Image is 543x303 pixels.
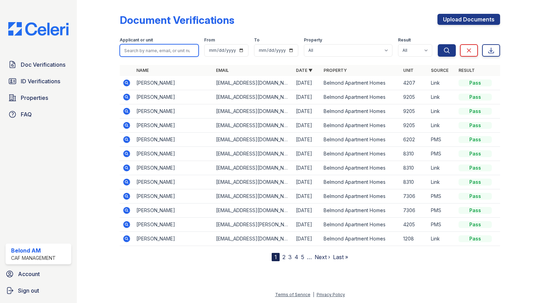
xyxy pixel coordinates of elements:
[400,161,428,175] td: 8310
[6,107,71,121] a: FAQ
[21,110,32,119] span: FAQ
[213,133,293,147] td: [EMAIL_ADDRESS][DOMAIN_NAME]
[437,14,500,25] a: Upload Documents
[120,44,199,57] input: Search by name, email, or unit number
[134,203,214,218] td: [PERSON_NAME]
[428,203,456,218] td: PMS
[321,133,401,147] td: Belmond Apartment Homes
[134,232,214,246] td: [PERSON_NAME]
[307,253,312,261] span: …
[398,37,411,43] label: Result
[321,90,401,104] td: Belmond Apartment Homes
[134,119,214,133] td: [PERSON_NAME]
[428,119,456,133] td: Link
[324,68,347,73] a: Property
[400,90,428,104] td: 9205
[400,76,428,90] td: 4207
[11,255,56,262] div: CAF Management
[428,90,456,104] td: Link
[313,292,314,297] div: |
[400,119,428,133] td: 9205
[213,203,293,218] td: [EMAIL_ADDRESS][DOMAIN_NAME]
[213,76,293,90] td: [EMAIL_ADDRESS][DOMAIN_NAME]
[120,37,153,43] label: Applicant or unit
[459,221,492,228] div: Pass
[134,218,214,232] td: [PERSON_NAME]
[317,292,345,297] a: Privacy Policy
[321,232,401,246] td: Belmond Apartment Homes
[134,90,214,104] td: [PERSON_NAME]
[321,147,401,161] td: Belmond Apartment Homes
[293,161,321,175] td: [DATE]
[213,232,293,246] td: [EMAIL_ADDRESS][DOMAIN_NAME]
[21,60,65,69] span: Doc Verifications
[304,37,322,43] label: Property
[293,133,321,147] td: [DATE]
[213,104,293,119] td: [EMAIL_ADDRESS][DOMAIN_NAME]
[21,77,60,85] span: ID Verifications
[275,292,310,297] a: Terms of Service
[293,203,321,218] td: [DATE]
[428,232,456,246] td: Link
[213,218,293,232] td: [EMAIL_ADDRESS][PERSON_NAME][DOMAIN_NAME]
[459,136,492,143] div: Pass
[400,147,428,161] td: 8310
[321,189,401,203] td: Belmond Apartment Homes
[428,147,456,161] td: PMS
[400,175,428,189] td: 8310
[293,147,321,161] td: [DATE]
[400,189,428,203] td: 7306
[459,68,475,73] a: Result
[321,119,401,133] td: Belmond Apartment Homes
[321,175,401,189] td: Belmond Apartment Homes
[321,161,401,175] td: Belmond Apartment Homes
[18,286,39,295] span: Sign out
[459,164,492,171] div: Pass
[428,161,456,175] td: Link
[459,94,492,101] div: Pass
[293,232,321,246] td: [DATE]
[459,193,492,200] div: Pass
[134,189,214,203] td: [PERSON_NAME]
[459,235,492,242] div: Pass
[400,232,428,246] td: 1208
[282,254,286,261] a: 2
[293,175,321,189] td: [DATE]
[296,68,313,73] a: Date ▼
[428,218,456,232] td: PMS
[3,284,74,297] a: Sign out
[204,37,215,43] label: From
[216,68,229,73] a: Email
[6,91,71,105] a: Properties
[321,104,401,119] td: Belmond Apartment Homes
[293,119,321,133] td: [DATE]
[21,94,48,102] span: Properties
[213,175,293,189] td: [EMAIL_ADDRESS][DOMAIN_NAME]
[431,68,449,73] a: Source
[213,119,293,133] td: [EMAIL_ADDRESS][DOMAIN_NAME]
[213,161,293,175] td: [EMAIL_ADDRESS][DOMAIN_NAME]
[428,175,456,189] td: Link
[403,68,414,73] a: Unit
[459,122,492,129] div: Pass
[213,90,293,104] td: [EMAIL_ADDRESS][DOMAIN_NAME]
[134,76,214,90] td: [PERSON_NAME]
[293,104,321,119] td: [DATE]
[459,179,492,186] div: Pass
[6,74,71,88] a: ID Verifications
[213,189,293,203] td: [EMAIL_ADDRESS][DOMAIN_NAME]
[18,270,40,278] span: Account
[293,76,321,90] td: [DATE]
[459,207,492,214] div: Pass
[400,104,428,119] td: 9205
[428,133,456,147] td: PMS
[134,161,214,175] td: [PERSON_NAME]
[293,189,321,203] td: [DATE]
[120,14,234,26] div: Document Verifications
[134,175,214,189] td: [PERSON_NAME]
[213,147,293,161] td: [EMAIL_ADDRESS][DOMAIN_NAME]
[136,68,149,73] a: Name
[428,76,456,90] td: Link
[134,133,214,147] td: [PERSON_NAME]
